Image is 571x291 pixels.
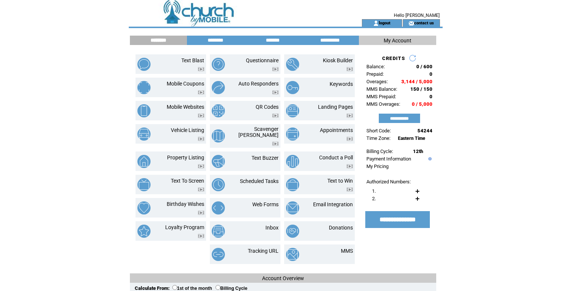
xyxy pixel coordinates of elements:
span: 3,144 / 5,000 [401,79,432,84]
span: CREDITS [382,55,405,61]
a: Conduct a Poll [319,154,353,160]
a: Auto Responders [238,81,279,87]
a: Text to Win [327,178,353,184]
a: logout [379,20,390,25]
span: 150 / 150 [410,86,432,92]
img: text-blast.png [137,58,151,71]
span: Balance: [366,64,385,69]
img: text-to-screen.png [137,178,151,191]
span: MMS Overages: [366,101,400,107]
img: video.png [347,114,353,118]
img: video.png [198,90,204,94]
img: mms.png [286,248,299,261]
img: text-to-win.png [286,178,299,191]
a: Vehicle Listing [171,127,204,133]
img: inbox.png [212,225,225,238]
a: Keywords [330,81,353,87]
a: contact us [414,20,434,25]
img: help.gif [426,157,432,160]
img: qr-codes.png [212,104,225,117]
span: 0 [429,71,432,77]
span: Account Overview [262,275,304,281]
a: My Pricing [366,163,389,169]
a: Appointments [320,127,353,133]
a: Scavenger [PERSON_NAME] [238,126,279,138]
img: mobile-coupons.png [137,81,151,94]
img: video.png [347,187,353,192]
span: MMS Prepaid: [366,94,396,99]
a: MMS [341,248,353,254]
span: Billing Cycle: [366,148,393,154]
img: loyalty-program.png [137,225,151,238]
img: video.png [272,67,279,71]
img: tracking-url.png [212,248,225,261]
span: 1. [372,188,376,194]
a: Web Forms [252,201,279,207]
span: Authorized Numbers: [366,179,411,184]
a: Donations [329,225,353,231]
img: donations.png [286,225,299,238]
img: video.png [198,211,204,215]
label: Billing Cycle [215,286,247,291]
a: Text Blast [181,57,204,63]
span: Hello [PERSON_NAME] [394,13,440,18]
img: scheduled-tasks.png [212,178,225,191]
img: kiosk-builder.png [286,58,299,71]
span: 12th [413,148,423,154]
img: video.png [272,90,279,94]
img: video.png [198,114,204,118]
img: appointments.png [286,127,299,141]
img: questionnaire.png [212,58,225,71]
a: Text To Screen [171,178,204,184]
img: video.png [272,142,279,146]
span: My Account [384,37,411,43]
a: Kiosk Builder [323,57,353,63]
a: QR Codes [256,104,279,110]
img: video.png [347,164,353,168]
span: 0 / 5,000 [412,101,432,107]
img: vehicle-listing.png [137,127,151,141]
span: Time Zone: [366,135,390,141]
img: web-forms.png [212,201,225,214]
a: Tracking URL [248,248,279,254]
input: Billing Cycle [215,285,220,290]
a: Scheduled Tasks [240,178,279,184]
span: Overages: [366,79,388,84]
a: Landing Pages [318,104,353,110]
span: 0 [429,94,432,99]
span: 0 / 600 [416,64,432,69]
img: auto-responders.png [212,81,225,94]
span: 2. [372,196,376,201]
img: mobile-websites.png [137,104,151,117]
a: Loyalty Program [165,224,204,230]
a: Questionnaire [246,57,279,63]
a: Email Integration [313,201,353,207]
span: Eastern Time [398,136,425,141]
img: property-listing.png [137,155,151,168]
img: video.png [198,137,204,141]
img: text-buzzer.png [212,155,225,168]
a: Inbox [265,225,279,231]
a: Text Buzzer [252,155,279,161]
img: scavenger-hunt.png [212,129,225,142]
a: Mobile Websites [167,104,204,110]
img: keywords.png [286,81,299,94]
a: Property Listing [167,154,204,160]
span: Short Code: [366,128,391,133]
img: video.png [198,67,204,71]
img: video.png [198,187,204,192]
a: Payment Information [366,156,411,162]
img: video.png [347,137,353,141]
img: video.png [272,114,279,118]
img: contact_us_icon.gif [408,20,414,26]
a: Birthday Wishes [167,201,204,207]
span: MMS Balance: [366,86,397,92]
img: email-integration.png [286,201,299,214]
img: landing-pages.png [286,104,299,117]
label: 1st of the month [172,286,212,291]
img: birthday-wishes.png [137,201,151,214]
img: video.png [198,234,204,238]
img: account_icon.gif [373,20,379,26]
input: 1st of the month [172,285,177,290]
img: video.png [347,67,353,71]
